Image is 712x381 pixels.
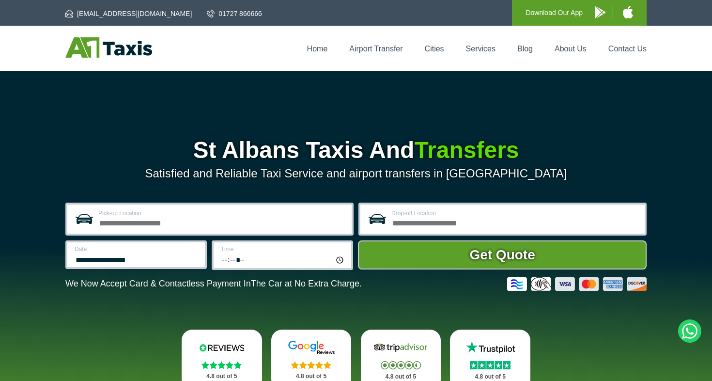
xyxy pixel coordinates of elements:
label: Drop-off Location [391,210,639,216]
a: Contact Us [608,45,647,53]
a: Home [307,45,328,53]
p: Download Our App [526,7,583,19]
p: Satisfied and Reliable Taxi Service and airport transfers in [GEOGRAPHIC_DATA] [65,167,647,180]
img: Google [282,340,341,355]
span: The Car at No Extra Charge. [251,279,362,288]
a: Cities [425,45,444,53]
a: Blog [517,45,533,53]
img: Trustpilot [461,340,519,355]
a: [EMAIL_ADDRESS][DOMAIN_NAME] [65,9,192,18]
img: Stars [470,361,511,369]
a: Airport Transfer [349,45,402,53]
label: Date [75,246,199,252]
img: Stars [381,361,421,369]
a: About Us [555,45,587,53]
img: Reviews.io [193,340,251,355]
a: 01727 866666 [207,9,262,18]
p: We Now Accept Card & Contactless Payment In [65,279,362,289]
img: Stars [201,361,242,369]
label: Time [221,246,345,252]
img: A1 Taxis iPhone App [623,6,633,18]
label: Pick-up Location [98,210,346,216]
img: Stars [291,361,331,369]
img: A1 Taxis Android App [595,6,605,18]
a: Services [466,45,495,53]
span: Transfers [414,137,519,163]
img: A1 Taxis St Albans LTD [65,37,152,58]
img: Credit And Debit Cards [507,277,647,291]
h1: St Albans Taxis And [65,139,647,162]
img: Tripadvisor [371,340,430,355]
button: Get Quote [358,240,647,270]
